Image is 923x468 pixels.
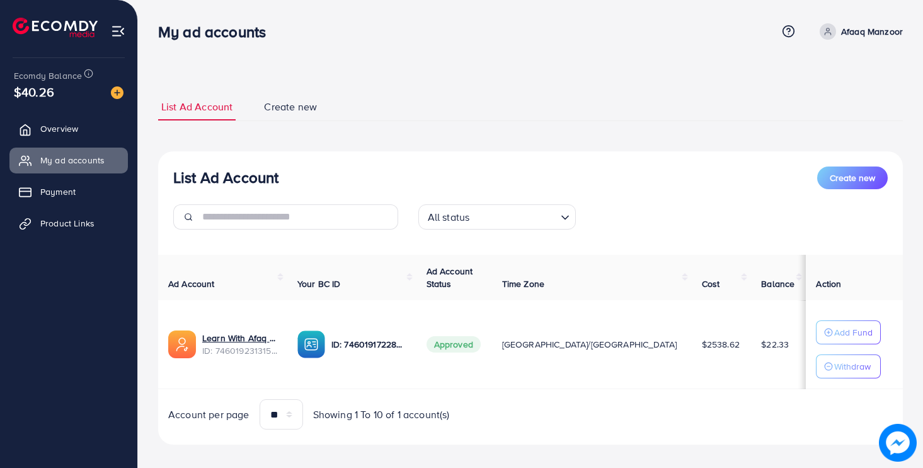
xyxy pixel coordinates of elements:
[761,338,789,351] span: $22.33
[425,208,473,226] span: All status
[13,18,98,37] img: logo
[9,179,128,204] a: Payment
[879,424,917,462] img: image
[40,122,78,135] span: Overview
[173,168,278,187] h3: List Ad Account
[427,265,473,290] span: Ad Account Status
[40,154,105,167] span: My ad accounts
[9,211,128,236] a: Product Links
[841,24,903,39] p: Afaaq Manzoor
[14,69,82,82] span: Ecomdy Balance
[815,23,903,40] a: Afaaq Manzoor
[111,86,123,99] img: image
[297,331,325,358] img: ic-ba-acc.ded83a64.svg
[168,278,215,290] span: Ad Account
[264,100,317,114] span: Create new
[816,320,881,344] button: Add Fund
[702,278,720,290] span: Cost
[418,204,576,230] div: Search for option
[158,23,276,41] h3: My ad accounts
[331,337,406,352] p: ID: 7460191722870603792
[9,148,128,173] a: My ad accounts
[473,206,555,226] input: Search for option
[816,278,841,290] span: Action
[297,278,341,290] span: Your BC ID
[427,336,481,353] span: Approved
[834,359,871,374] p: Withdraw
[202,332,277,358] div: <span class='underline'>Learn With Afaq Ad</span></br>7460192313155993617
[14,83,54,101] span: $40.26
[816,354,881,378] button: Withdraw
[40,217,95,230] span: Product Links
[502,338,677,351] span: [GEOGRAPHIC_DATA]/[GEOGRAPHIC_DATA]
[202,332,277,344] a: Learn With Afaq Ad
[817,167,888,189] button: Create new
[834,325,873,340] p: Add Fund
[168,407,249,422] span: Account per page
[161,100,232,114] span: List Ad Account
[9,116,128,141] a: Overview
[202,344,277,357] span: ID: 7460192313155993617
[761,278,794,290] span: Balance
[111,24,125,38] img: menu
[830,172,875,184] span: Create new
[702,338,740,351] span: $2538.62
[40,185,76,198] span: Payment
[168,331,196,358] img: ic-ads-acc.e4c84228.svg
[502,278,544,290] span: Time Zone
[313,407,450,422] span: Showing 1 To 10 of 1 account(s)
